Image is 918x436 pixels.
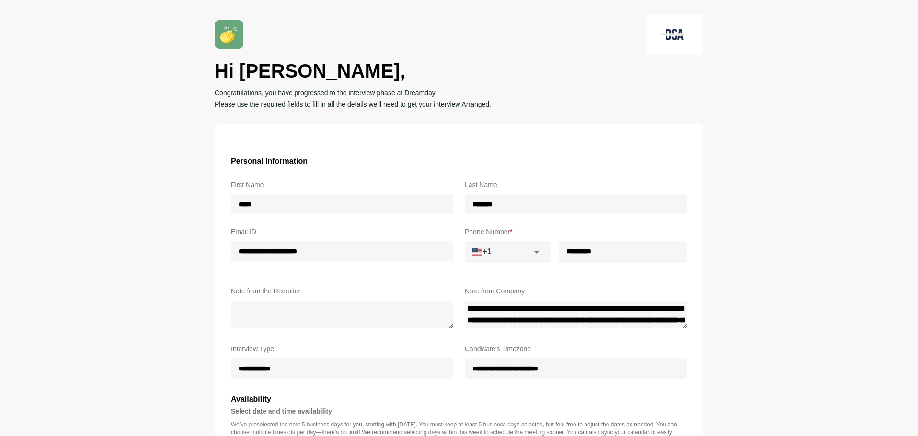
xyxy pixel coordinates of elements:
[465,179,687,190] label: Last Name
[231,405,687,417] h4: Select date and time availability
[465,285,687,297] label: Note from Company
[215,58,703,83] h1: Hi [PERSON_NAME],
[231,179,453,190] label: First Name
[231,155,687,168] h3: Personal Information
[215,99,703,110] p: Please use the required fields to fill in all the details we'll need to get your interview Arranged.
[231,285,453,297] label: Note from the Recruiter
[231,226,453,237] label: Email ID
[231,343,453,355] label: Interview Type
[465,226,687,237] label: Phone Number
[646,14,703,55] img: logo
[215,89,437,97] strong: Congratulations, you have progressed to the interview phase at Dreamday.
[465,343,687,355] label: Candidate's Timezone
[231,393,687,405] h3: Availability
